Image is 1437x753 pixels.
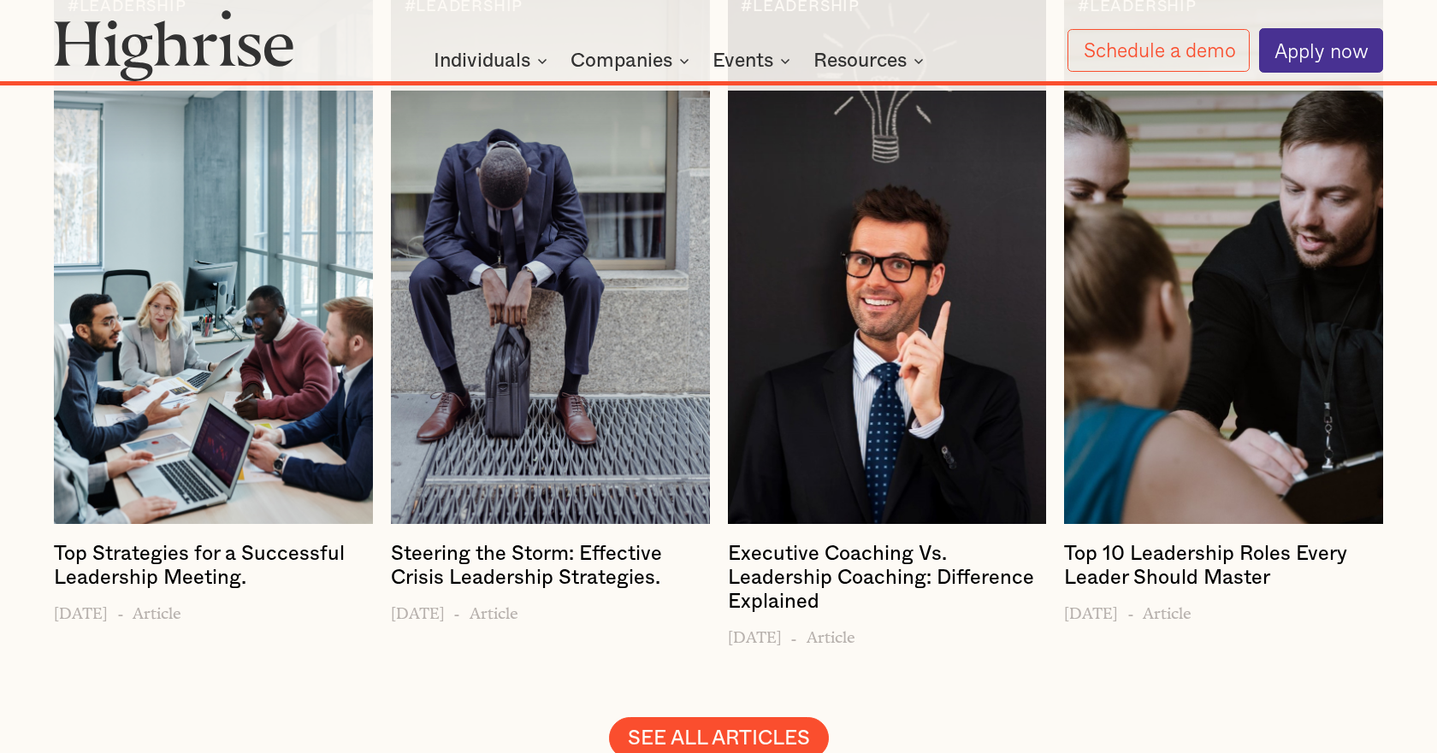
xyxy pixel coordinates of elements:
[790,621,797,645] h6: -
[54,542,373,597] a: #LEADERSHIPTop Strategies for a Successful Leadership Meeting.
[713,50,795,71] div: Events
[1064,597,1118,621] h6: [DATE]
[1064,542,1383,597] a: #LEADERSHIPTop 10 Leadership Roles Every Leader Should Master
[1143,597,1192,621] h6: Article
[807,621,855,645] h6: Article
[571,50,695,71] div: Companies
[54,9,294,82] img: Highrise logo
[453,597,460,621] h6: -
[391,542,710,597] a: #LEADERSHIPSteering the Storm: Effective Crisis Leadership Strategies.
[54,597,108,621] h6: [DATE]
[133,597,181,621] h6: Article
[391,542,710,591] h4: Steering the Storm: Effective Crisis Leadership Strategies.
[1067,29,1250,73] a: Schedule a demo
[728,542,1047,621] a: #LEADERSHIPExecutive Coaching Vs. Leadership Coaching: Difference Explained
[813,50,929,71] div: Resources
[54,542,373,591] h4: Top Strategies for a Successful Leadership Meeting.
[713,50,773,71] div: Events
[434,50,553,71] div: Individuals
[117,597,124,621] h6: -
[470,597,518,621] h6: Article
[813,50,907,71] div: Resources
[728,542,1047,615] h4: Executive Coaching Vs. Leadership Coaching: Difference Explained
[1259,28,1383,72] a: Apply now
[391,597,445,621] h6: [DATE]
[728,621,782,645] h6: [DATE]
[1064,542,1383,591] h4: Top 10 Leadership Roles Every Leader Should Master
[571,50,672,71] div: Companies
[434,50,530,71] div: Individuals
[1127,597,1134,621] h6: -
